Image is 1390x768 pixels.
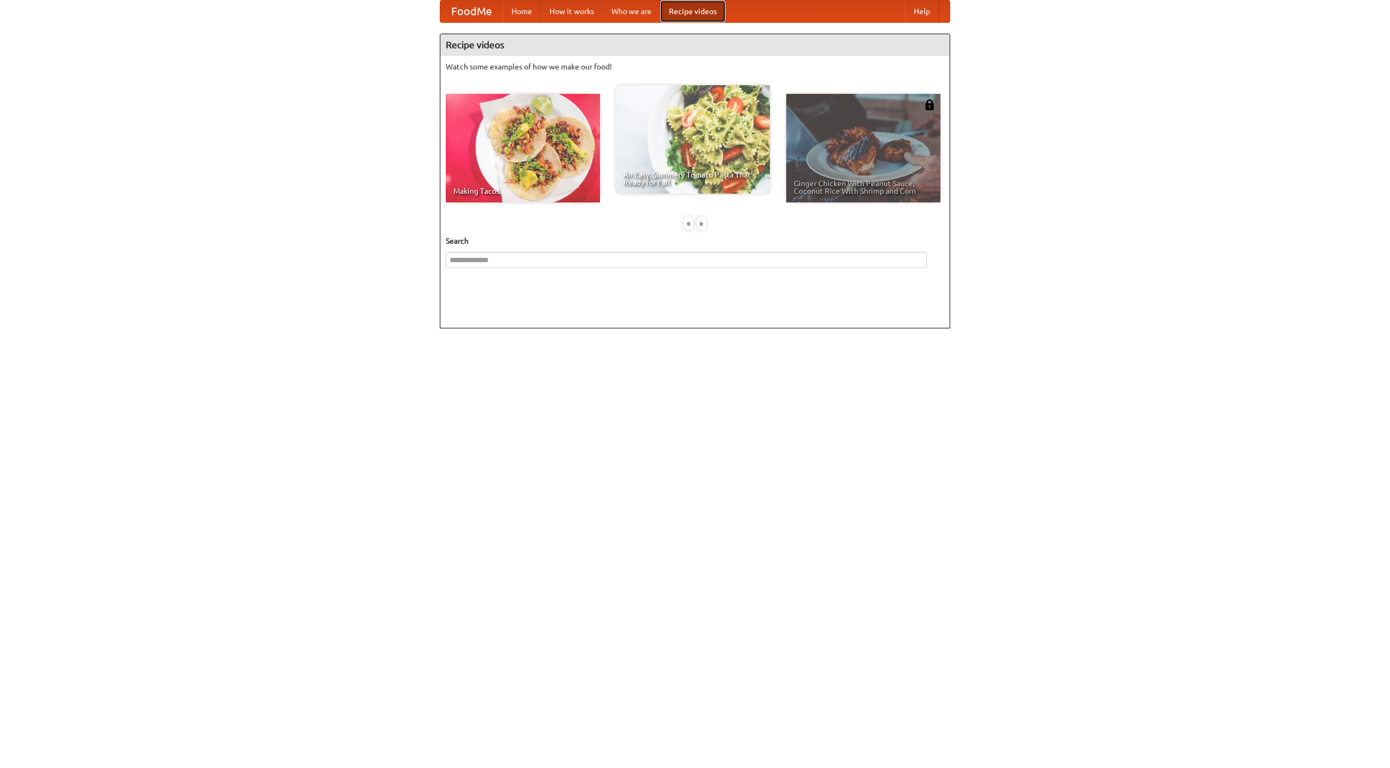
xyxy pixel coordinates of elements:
a: An Easy, Summery Tomato Pasta That's Ready for Fall [616,85,770,194]
h4: Recipe videos [440,34,950,56]
span: Making Tacos [453,187,592,195]
div: » [697,217,706,230]
a: Recipe videos [660,1,725,22]
p: Watch some examples of how we make our food! [446,61,944,72]
div: « [684,217,693,230]
h5: Search [446,236,944,246]
img: 483408.png [924,99,935,110]
a: Help [905,1,939,22]
a: Making Tacos [446,94,600,202]
a: Home [503,1,541,22]
span: An Easy, Summery Tomato Pasta That's Ready for Fall [623,171,762,186]
a: FoodMe [440,1,503,22]
a: How it works [541,1,603,22]
a: Who we are [603,1,660,22]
